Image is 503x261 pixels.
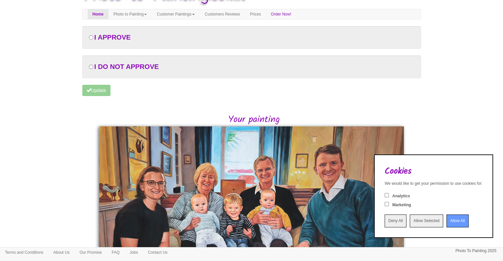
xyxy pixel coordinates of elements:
[392,202,411,208] label: Marketing
[385,214,406,227] input: Deny All
[385,167,482,176] h2: Cookies
[200,9,245,19] a: Customers Reviews
[107,247,125,257] a: FAQ
[74,247,106,257] a: Our Promise
[48,247,74,257] a: About Us
[410,214,443,227] input: Allow Selected
[108,9,152,19] a: Photo to Painting
[94,63,159,70] span: I DO NOT APPROVE
[392,193,410,199] label: Analytics
[125,247,143,257] a: Jobs
[455,247,496,254] p: Photo To Painting 2025
[385,181,482,186] div: We would like to get your permission to use cookies for:
[245,9,266,19] a: Prices
[94,34,131,41] span: I APPROVE
[446,214,469,227] input: Allow All
[87,115,421,125] h2: Your painting
[152,9,200,19] a: Customer Paintings
[266,9,296,19] a: Order Now!
[88,9,108,19] a: Home
[143,247,172,257] a: Contact Us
